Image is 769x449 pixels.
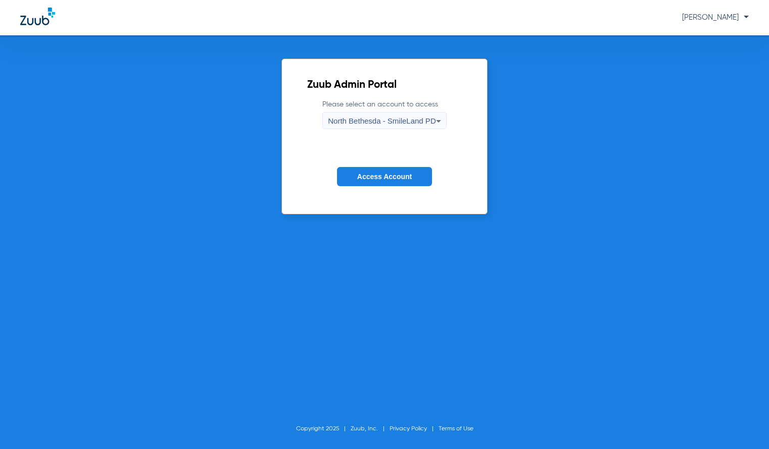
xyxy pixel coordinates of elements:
iframe: Chat Widget [718,401,769,449]
span: Access Account [357,173,412,181]
a: Privacy Policy [390,426,427,432]
h2: Zuub Admin Portal [307,80,461,90]
a: Terms of Use [439,426,473,432]
li: Zuub, Inc. [351,424,390,434]
span: North Bethesda - SmileLand PD [328,117,436,125]
button: Access Account [337,167,432,187]
img: Zuub Logo [20,8,55,25]
label: Please select an account to access [322,99,446,129]
span: [PERSON_NAME] [682,14,749,21]
li: Copyright 2025 [296,424,351,434]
